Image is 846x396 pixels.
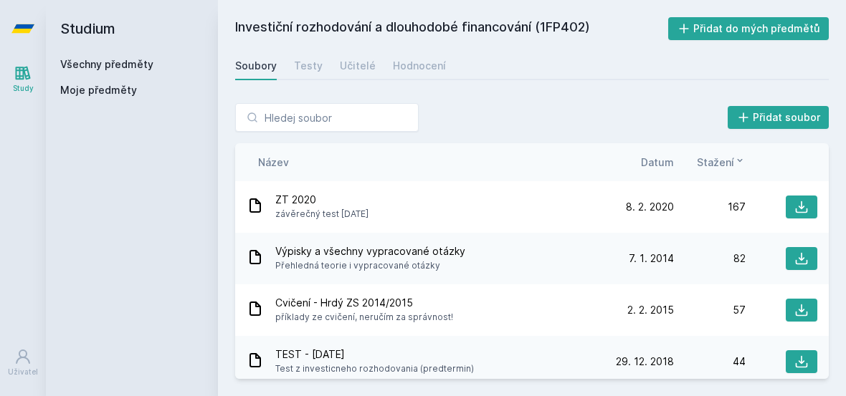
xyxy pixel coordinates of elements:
[275,244,465,259] span: Výpisky a všechny vypracované otázky
[275,362,474,376] span: Test z investicneho rozhodovania (predtermin)
[60,83,137,97] span: Moje předměty
[641,155,674,170] button: Datum
[13,83,34,94] div: Study
[275,259,465,273] span: Přehledná teorie i vypracované otázky
[3,341,43,385] a: Uživatel
[235,59,277,73] div: Soubory
[275,296,453,310] span: Cvičení - Hrdý ZS 2014/2015
[697,155,746,170] button: Stažení
[294,52,323,80] a: Testy
[3,57,43,101] a: Study
[60,58,153,70] a: Všechny předměty
[275,310,453,324] span: příklady ze cvičení, neručím za správnost!
[668,17,830,40] button: Přidat do mých předmětů
[626,200,674,214] span: 8. 2. 2020
[674,200,746,214] div: 167
[629,251,674,266] span: 7. 1. 2014
[616,354,674,369] span: 29. 12. 2018
[674,251,746,266] div: 82
[627,303,674,317] span: 2. 2. 2015
[275,347,474,362] span: TEST - [DATE]
[728,106,830,129] button: Přidat soubor
[393,59,446,73] div: Hodnocení
[275,207,369,221] span: závěrečný test [DATE]
[258,155,289,170] button: Název
[697,155,734,170] span: Stažení
[674,303,746,317] div: 57
[235,17,668,40] h2: Investiční rozhodování a dlouhodobé financování (1FP402)
[235,52,277,80] a: Soubory
[340,59,376,73] div: Učitelé
[8,367,38,377] div: Uživatel
[235,103,419,132] input: Hledej soubor
[275,193,369,207] span: ZT 2020
[393,52,446,80] a: Hodnocení
[294,59,323,73] div: Testy
[340,52,376,80] a: Učitelé
[674,354,746,369] div: 44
